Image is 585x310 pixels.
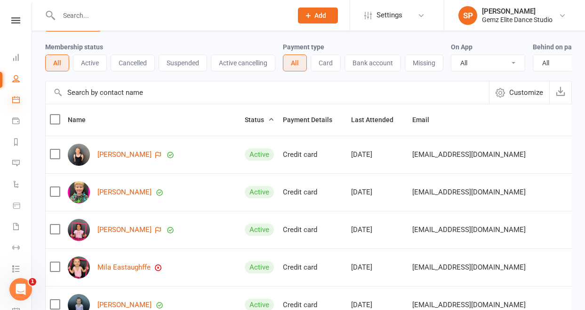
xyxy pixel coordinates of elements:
[97,263,151,271] a: Mila Eastaughffe
[9,278,32,301] iframe: Intercom live chat
[12,48,32,69] a: Dashboard
[97,226,152,234] a: [PERSON_NAME]
[245,148,274,161] div: Active
[283,188,343,196] div: Credit card
[412,183,526,201] span: [EMAIL_ADDRESS][DOMAIN_NAME]
[12,90,32,111] a: Calendar
[29,278,36,286] span: 1
[283,226,343,234] div: Credit card
[489,81,549,104] button: Customize
[12,196,32,217] a: Product Sales
[68,114,96,125] button: Name
[412,221,526,239] span: [EMAIL_ADDRESS][DOMAIN_NAME]
[12,69,32,90] a: People
[45,43,103,51] label: Membership status
[509,87,543,98] span: Customize
[12,111,32,132] a: Payments
[412,114,440,125] button: Email
[45,54,69,71] button: All
[412,116,440,124] span: Email
[351,188,404,196] div: [DATE]
[351,114,404,125] button: Last Attended
[412,258,526,276] span: [EMAIL_ADDRESS][DOMAIN_NAME]
[245,224,274,236] div: Active
[351,301,404,309] div: [DATE]
[405,54,443,71] button: Missing
[46,81,489,104] input: Search by contact name
[351,116,404,124] span: Last Attended
[159,54,207,71] button: Suspended
[351,226,404,234] div: [DATE]
[283,54,307,71] button: All
[97,151,152,159] a: [PERSON_NAME]
[111,54,155,71] button: Cancelled
[12,132,32,154] a: Reports
[351,151,404,159] div: [DATE]
[68,144,90,166] img: Ellie
[482,7,553,15] div: [PERSON_NAME]
[311,54,341,71] button: Card
[245,116,274,124] span: Status
[283,116,343,124] span: Payment Details
[412,146,526,163] span: [EMAIL_ADDRESS][DOMAIN_NAME]
[451,43,473,51] label: On App
[245,186,274,198] div: Active
[97,188,152,196] a: [PERSON_NAME]
[283,263,343,271] div: Credit card
[377,5,402,26] span: Settings
[283,43,324,51] label: Payment type
[211,54,275,71] button: Active cancelling
[68,116,96,124] span: Name
[283,151,343,159] div: Credit card
[97,301,152,309] a: [PERSON_NAME]
[458,6,477,25] div: SP
[56,9,286,22] input: Search...
[482,15,553,24] div: Gemz Elite Dance Studio
[245,261,274,273] div: Active
[68,219,90,241] img: Gianna
[283,114,343,125] button: Payment Details
[283,301,343,309] div: Credit card
[351,263,404,271] div: [DATE]
[245,114,274,125] button: Status
[345,54,401,71] button: Bank account
[314,12,326,19] span: Add
[298,8,338,23] button: Add
[68,256,90,279] img: Mila
[73,54,107,71] button: Active
[68,181,90,203] img: Edward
